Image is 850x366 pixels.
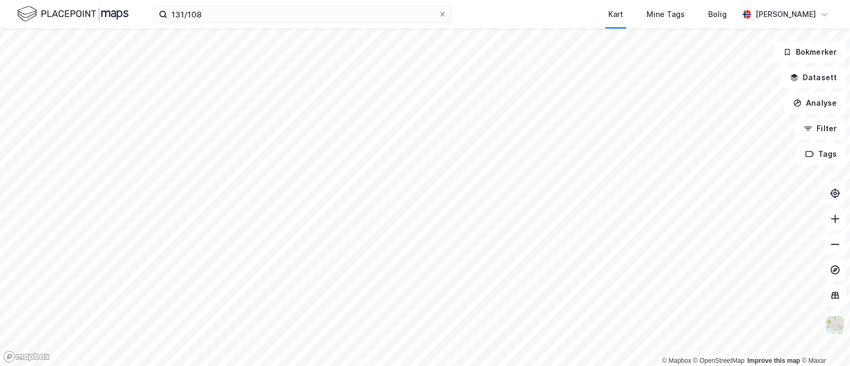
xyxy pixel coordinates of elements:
[693,357,745,364] a: OpenStreetMap
[774,41,846,63] button: Bokmerker
[795,118,846,139] button: Filter
[647,8,685,21] div: Mine Tags
[747,357,800,364] a: Improve this map
[3,351,50,363] a: Mapbox homepage
[784,92,846,114] button: Analyse
[796,143,846,165] button: Tags
[608,8,623,21] div: Kart
[797,315,850,366] div: Kontrollprogram for chat
[17,5,129,23] img: logo.f888ab2527a4732fd821a326f86c7f29.svg
[797,315,850,366] iframe: Chat Widget
[755,8,816,21] div: [PERSON_NAME]
[662,357,691,364] a: Mapbox
[781,67,846,88] button: Datasett
[708,8,727,21] div: Bolig
[167,6,438,22] input: Søk på adresse, matrikkel, gårdeiere, leietakere eller personer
